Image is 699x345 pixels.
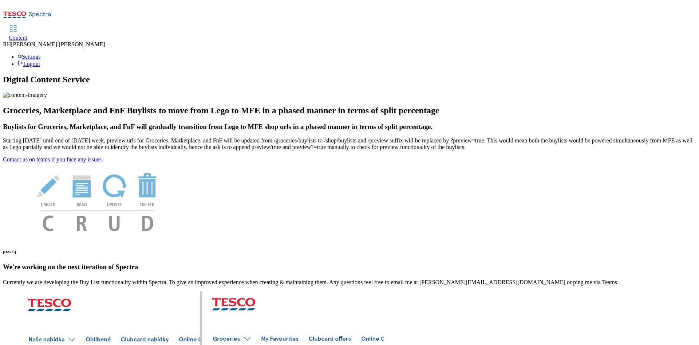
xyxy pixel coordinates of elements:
[9,35,27,41] span: Content
[17,61,40,67] a: Logout
[3,263,696,271] h3: We're working on the next iteration of Spectra
[3,123,696,131] h3: Buylists for Groceries, Marketplace, and FnF will gradually transition from Lego to MFE shop urls...
[3,163,192,239] img: News Image
[3,279,696,286] p: Currently we are developing the Buy List functionality within Spectra. To give an improved experi...
[9,26,27,41] a: Content
[17,54,41,60] a: Settings
[3,250,696,254] h6: [DATE]
[3,137,696,150] p: Starting [DATE] until end of [DATE] week, preview urls for Groceries, Marketplace, and FnF will b...
[3,106,696,115] h2: Groceries, Marketplace and FnF Buylists to move from Lego to MFE in a phased manner in terms of s...
[3,156,103,162] a: Contact us on teams if you face any issues.
[3,92,47,98] img: content-imagery
[11,41,105,47] span: [PERSON_NAME] [PERSON_NAME]
[3,41,11,47] span: RH
[3,75,696,85] h1: Digital Content Service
